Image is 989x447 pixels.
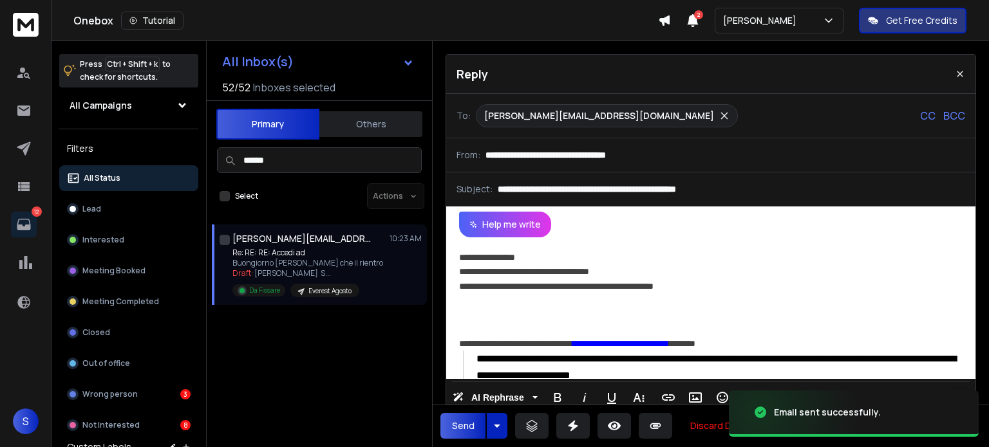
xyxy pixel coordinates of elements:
[82,389,138,399] p: Wrong person
[469,392,527,403] span: AI Rephrase
[59,227,198,253] button: Interested
[253,80,335,95] h3: Inboxes selected
[249,286,280,295] p: Da Fissare
[70,99,132,112] h1: All Campaigns
[920,108,936,123] p: CC
[11,212,37,237] a: 12
[232,248,383,258] p: Re: RE: RE: Accedi ad
[390,233,422,244] p: 10:23 AM
[235,191,258,201] label: Select
[232,258,383,268] p: Buongiorno [PERSON_NAME] che il rientro
[59,320,198,345] button: Closed
[545,385,570,410] button: Bold (Ctrl+B)
[457,65,488,83] p: Reply
[82,358,130,369] p: Out of office
[82,235,124,245] p: Interested
[82,296,159,307] p: Meeting Completed
[572,385,597,410] button: Italic (Ctrl+I)
[440,413,485,439] button: Send
[84,173,120,183] p: All Status
[216,109,319,140] button: Primary
[457,109,471,122] p: To:
[59,140,198,158] h3: Filters
[710,385,735,410] button: Emoticons
[59,93,198,118] button: All Campaigns
[180,420,191,430] div: 8
[82,266,146,276] p: Meeting Booked
[232,268,253,278] span: Draft:
[73,12,658,30] div: Onebox
[450,385,540,410] button: AI Rephrase
[59,165,198,191] button: All Status
[82,204,101,214] p: Lead
[459,212,551,237] button: Help me write
[232,232,374,245] h1: [PERSON_NAME][EMAIL_ADDRESS][DOMAIN_NAME]
[180,389,191,399] div: 3
[943,108,965,123] p: BCC
[82,327,110,338] p: Closed
[254,268,331,278] span: [PERSON_NAME] S ...
[599,385,624,410] button: Underline (Ctrl+U)
[212,49,424,75] button: All Inbox(s)
[694,10,703,19] span: 2
[222,55,294,68] h1: All Inbox(s)
[82,420,140,430] p: Not Interested
[13,408,39,434] button: S
[723,14,802,27] p: [PERSON_NAME]
[484,109,714,122] p: [PERSON_NAME][EMAIL_ADDRESS][DOMAIN_NAME]
[319,110,422,138] button: Others
[774,406,881,419] div: Email sent successfully.
[457,149,480,161] p: From:
[308,286,352,296] p: Everest Agosto
[222,80,250,95] span: 52 / 52
[683,385,708,410] button: Insert Image (Ctrl+P)
[457,183,493,196] p: Subject:
[680,413,757,439] button: Discard Draft
[59,289,198,315] button: Meeting Completed
[80,58,171,84] p: Press to check for shortcuts.
[59,196,198,222] button: Lead
[626,385,651,410] button: More Text
[59,258,198,284] button: Meeting Booked
[121,12,184,30] button: Tutorial
[105,57,160,71] span: Ctrl + Shift + k
[886,14,957,27] p: Get Free Credits
[59,381,198,407] button: Wrong person3
[59,351,198,376] button: Out of office
[859,8,966,33] button: Get Free Credits
[32,206,42,217] p: 12
[59,412,198,438] button: Not Interested8
[656,385,681,410] button: Insert Link (Ctrl+K)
